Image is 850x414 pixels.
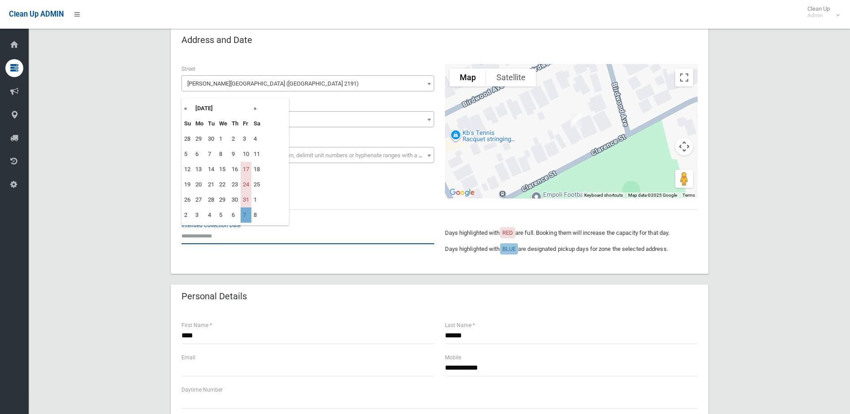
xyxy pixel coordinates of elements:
[217,116,229,131] th: We
[182,131,193,147] td: 28
[182,147,193,162] td: 5
[193,162,206,177] td: 13
[675,170,693,188] button: Drag Pegman onto the map to open Street View
[251,131,263,147] td: 4
[184,113,432,126] span: 11
[502,246,516,252] span: BLUE
[182,192,193,207] td: 26
[181,75,434,91] span: Clarence Street (BELFIELD 2191)
[193,116,206,131] th: Mo
[486,69,536,86] button: Show satellite imagery
[251,116,263,131] th: Sa
[171,31,263,49] header: Address and Date
[206,131,217,147] td: 30
[803,5,839,19] span: Clean Up
[193,101,251,116] th: [DATE]
[241,162,251,177] td: 17
[182,162,193,177] td: 12
[567,109,585,132] div: 11 Clarence Street, BELFIELD NSW 2191
[229,116,241,131] th: Th
[229,192,241,207] td: 30
[206,147,217,162] td: 7
[206,192,217,207] td: 28
[182,116,193,131] th: Su
[171,288,258,305] header: Personal Details
[241,207,251,223] td: 7
[447,187,477,198] a: Open this area in Google Maps (opens a new window)
[217,192,229,207] td: 29
[251,147,263,162] td: 11
[628,193,677,198] span: Map data ©2025 Google
[229,162,241,177] td: 16
[182,101,193,116] th: «
[206,162,217,177] td: 14
[193,147,206,162] td: 6
[181,111,434,127] span: 11
[502,229,513,236] span: RED
[184,78,432,90] span: Clarence Street (BELFIELD 2191)
[193,177,206,192] td: 20
[807,12,830,19] small: Admin
[206,207,217,223] td: 4
[206,116,217,131] th: Tu
[217,162,229,177] td: 15
[251,162,263,177] td: 18
[217,131,229,147] td: 1
[206,177,217,192] td: 21
[675,138,693,155] button: Map camera controls
[241,177,251,192] td: 24
[445,244,698,254] p: Days highlighted with are designated pickup days for zone the selected address.
[584,192,623,198] button: Keyboard shortcuts
[229,207,241,223] td: 6
[229,177,241,192] td: 23
[449,69,486,86] button: Show street map
[251,101,263,116] th: »
[9,10,64,18] span: Clean Up ADMIN
[193,131,206,147] td: 29
[241,116,251,131] th: Fr
[251,177,263,192] td: 25
[193,192,206,207] td: 27
[241,147,251,162] td: 10
[241,131,251,147] td: 3
[251,207,263,223] td: 8
[217,147,229,162] td: 8
[682,193,695,198] a: Terms (opens in new tab)
[447,187,477,198] img: Google
[182,207,193,223] td: 2
[217,207,229,223] td: 5
[251,192,263,207] td: 1
[675,69,693,86] button: Toggle fullscreen view
[241,192,251,207] td: 31
[182,177,193,192] td: 19
[445,228,698,238] p: Days highlighted with are full. Booking them will increase the capacity for that day.
[193,207,206,223] td: 3
[229,131,241,147] td: 2
[229,147,241,162] td: 9
[217,177,229,192] td: 22
[187,152,438,159] span: Select the unit number from the dropdown, delimit unit numbers or hyphenate ranges with a comma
